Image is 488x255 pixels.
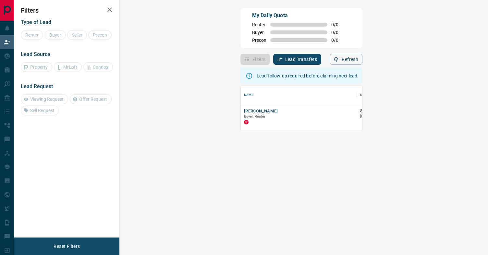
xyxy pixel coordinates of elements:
[331,30,346,35] span: 0 / 0
[21,19,51,25] span: Type of Lead
[252,38,266,43] span: Precon
[273,54,322,65] button: Lead Transfers
[21,51,50,57] span: Lead Source
[331,22,346,27] span: 0 / 0
[244,108,278,114] button: [PERSON_NAME]
[360,114,419,119] p: [PERSON_NAME]
[244,86,254,104] div: Name
[252,30,266,35] span: Buyer
[330,54,362,65] button: Refresh
[360,108,419,114] p: $---
[252,22,266,27] span: Renter
[49,241,84,252] button: Reset Filters
[21,83,53,89] span: Lead Request
[241,86,357,104] div: Name
[21,6,113,14] h2: Filters
[244,120,249,124] div: property.ca
[252,12,346,19] p: My Daily Quota
[257,70,357,82] div: Lead follow-up required before claiming next lead
[244,114,266,119] span: Buyer, Renter
[331,38,346,43] span: 0 / 0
